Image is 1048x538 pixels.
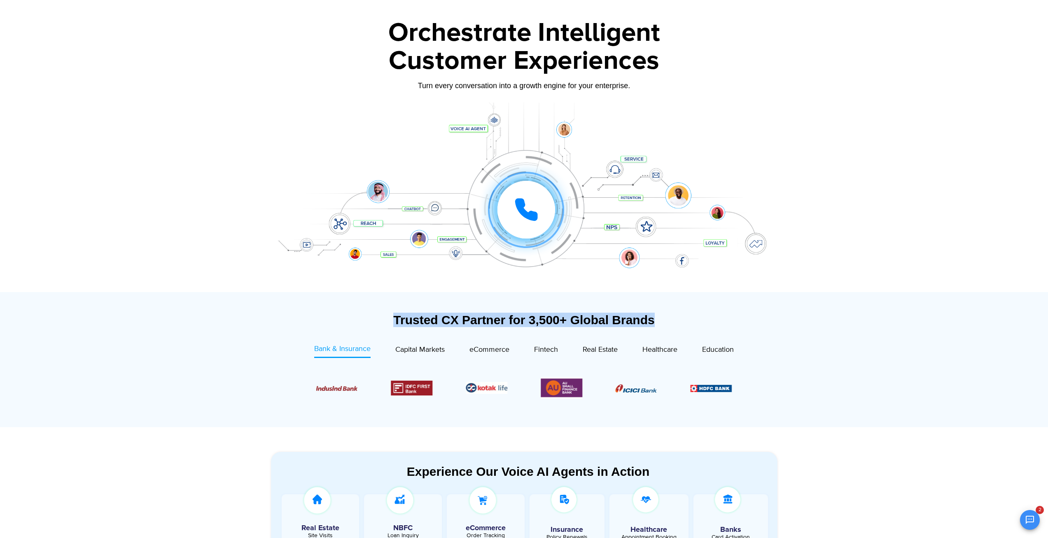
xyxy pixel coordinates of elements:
div: 1 / 6 [616,383,657,393]
a: Fintech [534,344,558,358]
div: Experience Our Voice AI Agents in Action [279,464,777,479]
h5: NBFC [368,524,438,532]
span: Healthcare [642,345,677,354]
div: Trusted CX Partner for 3,500+ Global Brands [271,313,777,327]
img: Picture13.png [541,377,582,399]
span: 2 [1036,506,1044,514]
a: Real Estate [583,344,618,358]
a: Bank & Insurance [314,344,371,358]
div: 2 / 6 [691,383,732,393]
div: 3 / 6 [316,383,357,393]
div: Turn every conversation into a growth engine for your enterprise. [267,81,782,90]
img: Picture8.png [616,384,657,393]
span: Real Estate [583,345,618,354]
img: Picture26.jpg [466,382,507,394]
a: eCommerce [469,344,509,358]
img: Picture12.png [391,381,432,395]
div: 5 / 6 [466,382,507,394]
h5: Real Estate [286,524,355,532]
div: Image Carousel [316,377,732,399]
img: Picture9.png [691,385,732,392]
span: Capital Markets [395,345,445,354]
button: Open chat [1020,510,1040,530]
span: Bank & Insurance [314,344,371,353]
h5: Insurance [534,526,600,533]
div: Orchestrate Intelligent [267,20,782,46]
h5: Healthcare [616,526,682,533]
span: Education [702,345,734,354]
h5: Banks [698,526,764,533]
div: 4 / 6 [391,381,432,395]
a: Healthcare [642,344,677,358]
a: Capital Markets [395,344,445,358]
img: Picture10.png [316,386,357,391]
div: 6 / 6 [541,377,582,399]
div: Customer Experiences [267,41,782,81]
a: Education [702,344,734,358]
h5: eCommerce [451,524,520,532]
span: Fintech [534,345,558,354]
span: eCommerce [469,345,509,354]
